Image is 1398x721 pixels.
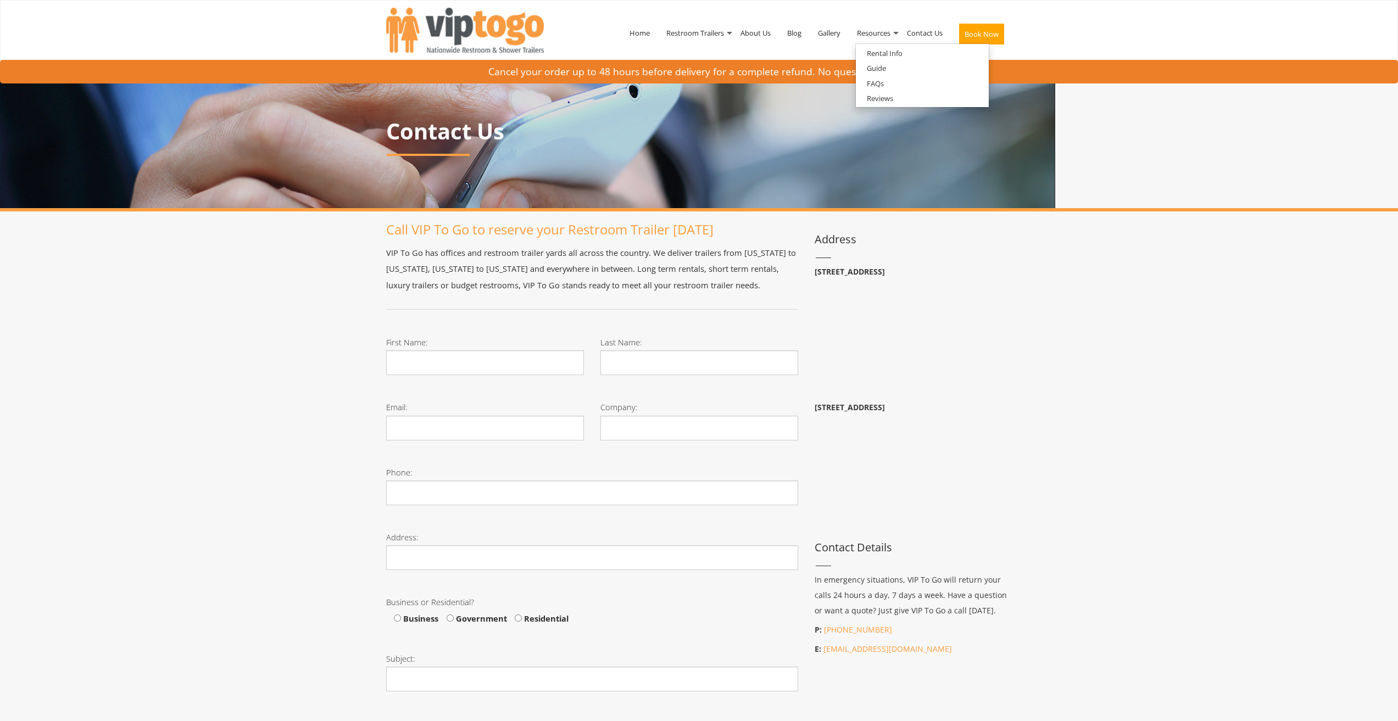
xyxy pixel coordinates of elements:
[824,624,892,635] a: [PHONE_NUMBER]
[856,62,897,75] a: Guide
[779,4,810,62] a: Blog
[401,613,438,624] span: Business
[815,402,885,412] b: [STREET_ADDRESS]
[621,4,658,62] a: Home
[951,4,1012,68] a: Book Now
[815,266,885,277] b: [STREET_ADDRESS]
[815,644,821,654] b: E:
[386,8,544,53] img: VIPTOGO
[522,613,569,624] span: Residential
[810,4,849,62] a: Gallery
[815,572,1012,618] p: In emergency situations, VIP To Go will return your calls 24 hours a day, 7 days a week. Have a q...
[849,4,899,62] a: Resources
[815,624,822,635] b: P:
[732,4,779,62] a: About Us
[856,47,914,60] a: Rental Info
[815,233,1012,245] h3: Address
[856,77,895,91] a: FAQs
[386,119,1012,143] p: Contact Us
[959,24,1004,44] button: Book Now
[823,644,952,654] a: [EMAIL_ADDRESS][DOMAIN_NAME]
[856,92,904,105] a: Reviews
[899,4,951,62] a: Contact Us
[454,613,507,624] span: Government
[658,4,732,62] a: Restroom Trailers
[386,245,798,293] p: VIP To Go has offices and restroom trailer yards all across the country. We deliver trailers from...
[815,541,1012,554] h3: Contact Details
[386,222,798,237] h1: Call VIP To Go to reserve your Restroom Trailer [DATE]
